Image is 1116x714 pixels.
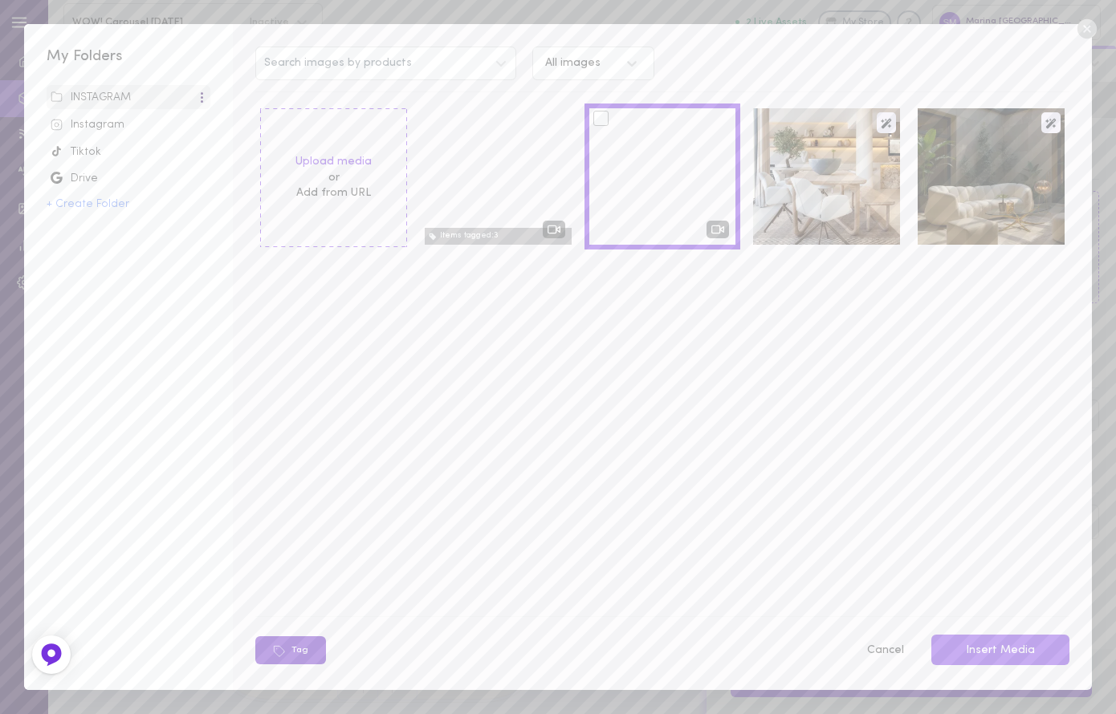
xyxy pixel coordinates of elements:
button: Insert Media [931,635,1069,666]
div: INSTAGRAM [51,90,197,106]
span: INSTAGRAM [47,85,210,109]
button: Cancel [857,634,914,667]
span: or [295,170,372,186]
button: + Create Folder [47,199,129,210]
div: All images [545,58,601,69]
div: Instagram [51,117,206,133]
label: Upload media [295,154,372,170]
img: Feedback Button [39,643,63,667]
span: Search images by products [264,58,412,69]
button: Tag [255,636,326,664]
span: My Folders [47,49,123,64]
div: Drive [51,171,206,187]
div: Tiktok [51,144,206,160]
span: Add from URL [296,187,371,199]
div: Search images by productsAll imagesUpload mediaorAdd from URLItems tagged:3imageimageTagCancelIns... [233,24,1091,689]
